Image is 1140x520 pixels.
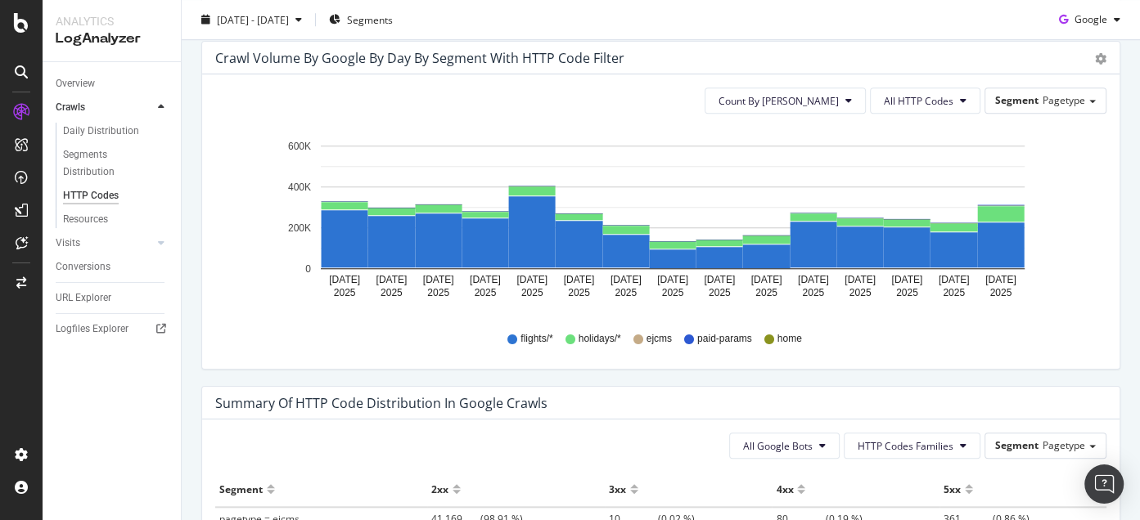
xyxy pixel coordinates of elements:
[662,287,684,298] text: 2025
[1043,438,1085,452] span: Pagetype
[63,187,119,204] div: HTTP Codes
[63,146,154,181] div: Segments Distribution
[219,476,263,502] div: Segment
[56,75,95,92] div: Overview
[63,211,108,228] div: Resources
[63,146,169,181] a: Segments Distribution
[802,287,824,298] text: 2025
[985,274,1016,285] text: [DATE]
[195,7,309,33] button: [DATE] - [DATE]
[943,287,965,298] text: 2025
[288,141,311,152] text: 600K
[56,29,168,48] div: LogAnalyzer
[56,13,168,29] div: Analytics
[475,287,497,298] text: 2025
[1043,93,1085,107] span: Pagetype
[751,274,782,285] text: [DATE]
[520,332,552,346] span: flights/*
[56,99,153,116] a: Crawls
[755,287,777,298] text: 2025
[56,321,128,338] div: Logfiles Explorer
[215,50,624,66] div: Crawl Volume by google by Day by Segment with HTTP Code Filter
[56,235,153,252] a: Visits
[870,87,980,114] button: All HTTP Codes
[215,395,547,411] div: Summary of HTTP Code Distribution in google crawls
[1095,53,1106,65] div: gear
[431,476,448,502] div: 2xx
[579,332,621,346] span: holidays/*
[704,274,735,285] text: [DATE]
[615,287,637,298] text: 2025
[288,222,311,234] text: 200K
[611,274,642,285] text: [DATE]
[1084,464,1124,504] div: Open Intercom Messenger
[322,7,399,33] button: Segments
[939,274,970,285] text: [DATE]
[849,287,872,298] text: 2025
[777,332,802,346] span: home
[995,93,1039,107] span: Segment
[470,274,501,285] text: [DATE]
[896,287,918,298] text: 2025
[709,287,731,298] text: 2025
[56,99,85,116] div: Crawls
[56,289,169,307] a: URL Explorer
[63,187,169,204] a: HTTP Codes
[329,274,360,285] text: [DATE]
[423,274,454,285] text: [DATE]
[56,321,169,338] a: Logfiles Explorer
[884,94,953,108] span: All HTTP Codes
[1075,12,1107,26] span: Google
[743,439,813,453] span: All Google Bots
[705,87,866,114] button: Count By [PERSON_NAME]
[305,263,311,275] text: 0
[63,123,169,140] a: Daily Distribution
[56,289,111,307] div: URL Explorer
[516,274,547,285] text: [DATE]
[858,439,953,453] span: HTTP Codes Families
[609,476,626,502] div: 3xx
[729,433,840,459] button: All Google Bots
[56,258,110,276] div: Conversions
[427,287,449,298] text: 2025
[891,274,922,285] text: [DATE]
[347,12,393,26] span: Segments
[719,94,839,108] span: Count By Day
[647,332,672,346] span: ejcms
[288,182,311,193] text: 400K
[376,274,408,285] text: [DATE]
[63,123,139,140] div: Daily Distribution
[56,75,169,92] a: Overview
[995,438,1039,452] span: Segment
[697,332,752,346] span: paid-params
[56,235,80,252] div: Visits
[568,287,590,298] text: 2025
[381,287,403,298] text: 2025
[63,211,169,228] a: Resources
[564,274,595,285] text: [DATE]
[845,274,876,285] text: [DATE]
[657,274,688,285] text: [DATE]
[334,287,356,298] text: 2025
[521,287,543,298] text: 2025
[56,258,169,276] a: Conversions
[798,274,829,285] text: [DATE]
[217,12,289,26] span: [DATE] - [DATE]
[1052,7,1127,33] button: Google
[944,476,961,502] div: 5xx
[990,287,1012,298] text: 2025
[776,476,793,502] div: 4xx
[844,433,980,459] button: HTTP Codes Families
[215,127,1095,316] svg: A chart.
